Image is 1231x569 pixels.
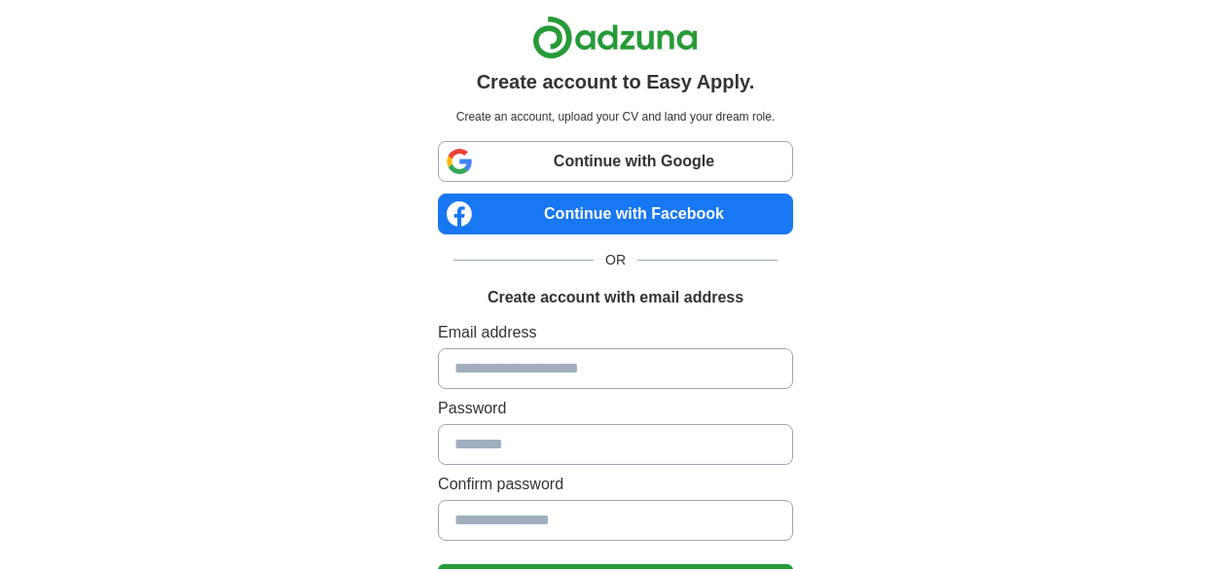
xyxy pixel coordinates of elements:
[477,67,755,96] h1: Create account to Easy Apply.
[442,108,789,125] p: Create an account, upload your CV and land your dream role.
[438,141,793,182] a: Continue with Google
[438,194,793,234] a: Continue with Facebook
[594,250,637,270] span: OR
[532,16,698,59] img: Adzuna logo
[438,321,793,344] label: Email address
[438,473,793,496] label: Confirm password
[488,286,743,309] h1: Create account with email address
[438,397,793,420] label: Password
